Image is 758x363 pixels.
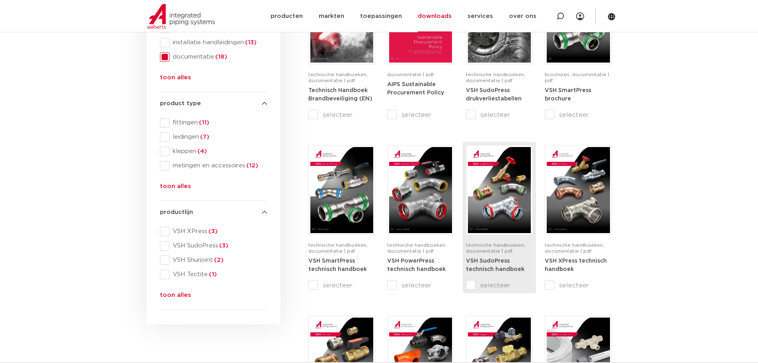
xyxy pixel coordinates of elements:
[387,281,454,290] label: selecteer
[170,119,267,127] span: fittingen
[387,258,446,273] a: VSH PowerPress technisch handboek
[545,281,612,290] label: selecteer
[308,110,375,120] label: selecteer
[218,243,228,249] span: (3)
[387,258,446,273] strong: VSH PowerPress technisch handboek
[308,88,372,102] strong: Technisch Handboek Brandbeveiliging (EN)
[160,227,267,236] div: VSH XPress(3)
[545,243,604,253] span: technische handboeken, documentatie | pdf
[160,118,267,128] div: fittingen(11)
[160,208,267,217] h4: productlijn
[208,271,217,277] span: (1)
[387,81,444,96] a: AIPS Sustainable Procurement Policy
[466,258,524,273] strong: VSH SudoPress technisch handboek
[160,182,191,194] button: toon alles
[308,258,367,273] strong: VSH SmartPress technisch handboek
[160,241,267,251] div: VSH SudoPress(3)
[547,147,610,233] img: VSH-XPress_A4TM_5008762_2025_4.1_NL-pdf.jpg
[160,270,267,279] div: VSH Tectite(1)
[387,82,444,96] strong: AIPS Sustainable Procurement Policy
[170,228,267,235] span: VSH XPress
[466,258,524,273] a: VSH SudoPress technisch handboek
[160,255,267,265] div: VSH Shurjoint(2)
[170,39,267,47] span: installatie handleidingen
[308,281,375,290] label: selecteer
[160,73,191,86] button: toon alles
[468,147,531,233] img: VSH-SudoPress_A4TM_5001604-2023-3.0_NL-pdf.jpg
[545,88,591,102] strong: VSH SmartPress brochure
[160,290,191,303] button: toon alles
[160,147,267,156] div: kleppen(4)
[196,148,207,154] span: (4)
[545,87,591,102] a: VSH SmartPress brochure
[170,162,267,170] span: metingen en accessoires
[160,52,267,62] div: documentatie(18)
[308,258,367,273] a: VSH SmartPress technisch handboek
[207,228,218,234] span: (3)
[545,258,607,273] a: VSH XPress technisch handboek
[170,147,267,155] span: kleppen
[160,132,267,142] div: leidingen(7)
[199,134,209,140] span: (7)
[245,163,258,169] span: (12)
[308,72,368,83] span: technische handboeken, documentatie | pdf
[466,87,522,102] a: VSH SudoPress drukverliestabellen
[308,243,368,253] span: technische handboeken, documentatie | pdf
[466,281,533,290] label: selecteer
[170,53,267,61] span: documentatie
[387,243,446,253] span: technische handboeken, documentatie | pdf
[387,72,434,77] span: documentatie | pdf
[160,161,267,171] div: metingen en accessoires(12)
[466,110,533,120] label: selecteer
[170,256,267,264] span: VSH Shurjoint
[214,54,227,60] span: (18)
[170,271,267,279] span: VSH Tectite
[466,243,525,253] span: technische handboeken, documentatie | pdf
[387,110,454,120] label: selecteer
[198,120,209,126] span: (11)
[545,72,609,83] span: brochures, documentatie | pdf
[545,258,607,273] strong: VSH XPress technisch handboek
[308,87,372,102] a: Technisch Handboek Brandbeveiliging (EN)
[466,88,522,102] strong: VSH SudoPress drukverliestabellen
[213,257,224,263] span: (2)
[389,147,452,233] img: VSH-PowerPress_A4TM_5008817_2024_3.1_NL-pdf.jpg
[170,133,267,141] span: leidingen
[170,242,267,250] span: VSH SudoPress
[160,38,267,47] div: installatie handleidingen(13)
[545,110,612,120] label: selecteer
[244,39,257,45] span: (13)
[466,72,525,83] span: technische handboeken, documentatie | pdf
[160,99,267,108] h4: product type
[310,147,373,233] img: VSH-SmartPress_A4TM_5009301_2023_2.0-EN-pdf.jpg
